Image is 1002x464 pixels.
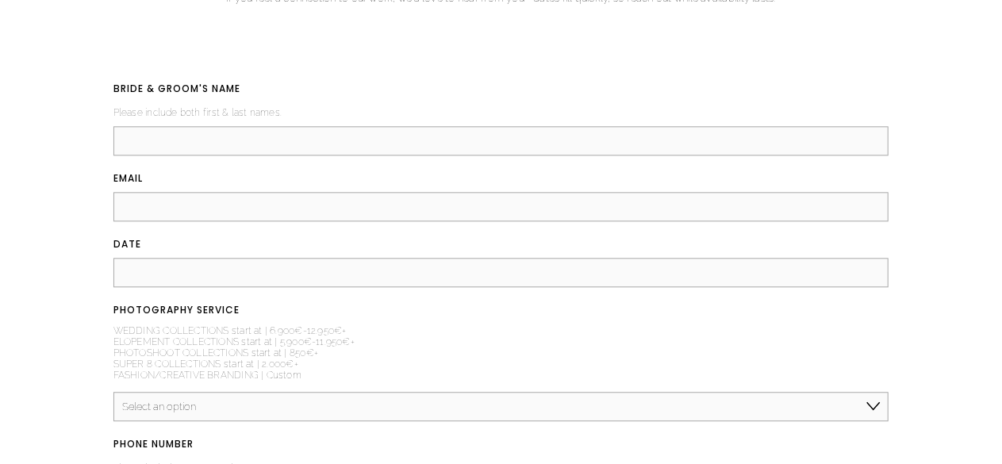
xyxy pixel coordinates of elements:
[113,102,889,123] p: Please include both first & last names.
[113,320,355,385] p: WEDDING COLLECTIONS start at | 6.900€-12.950€+ ELOPEMENT COLLECTIONS start at | 5.900€-11.950€+ P...
[113,435,194,454] span: PHONE NUMBER
[113,392,889,421] select: PHOTOGRAPHY SERVICE
[113,236,141,255] span: DATE
[113,301,240,320] span: PHOTOGRAPHY SERVICE
[113,170,143,189] span: Email
[113,80,240,99] span: BRIDE & GROOM'S NAME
